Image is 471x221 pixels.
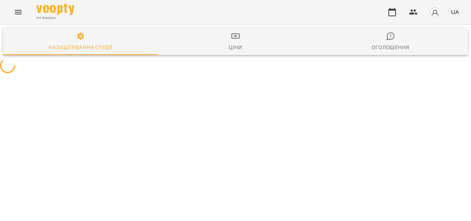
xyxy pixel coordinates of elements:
div: Налаштування студії [49,43,112,52]
div: Оголошення [372,43,409,52]
div: Ціни [229,43,242,52]
img: avatar_s.png [430,7,440,17]
span: UA [451,8,459,16]
button: UA [448,5,462,19]
span: For Business [36,16,74,20]
img: Voopty Logo [36,4,74,15]
button: Menu [9,3,27,21]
